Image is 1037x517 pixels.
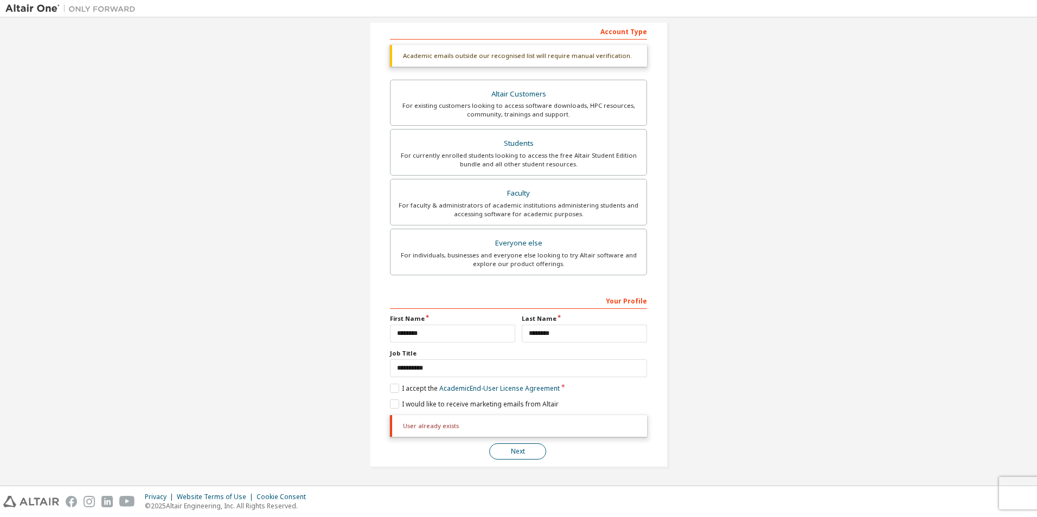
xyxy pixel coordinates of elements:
[101,496,113,507] img: linkedin.svg
[390,399,559,409] label: I would like to receive marketing emails from Altair
[390,384,560,393] label: I accept the
[145,501,312,510] p: © 2025 Altair Engineering, Inc. All Rights Reserved.
[397,201,640,218] div: For faculty & administrators of academic institutions administering students and accessing softwa...
[3,496,59,507] img: altair_logo.svg
[439,384,560,393] a: Academic End-User License Agreement
[489,443,546,460] button: Next
[397,101,640,119] div: For existing customers looking to access software downloads, HPC resources, community, trainings ...
[390,22,647,40] div: Account Type
[390,415,647,437] div: User already exists
[397,136,640,151] div: Students
[66,496,77,507] img: facebook.svg
[5,3,141,14] img: Altair One
[390,292,647,309] div: Your Profile
[390,314,515,323] label: First Name
[397,236,640,251] div: Everyone else
[145,493,177,501] div: Privacy
[390,45,647,67] div: Academic emails outside our recognised list will require manual verification.
[390,349,647,358] label: Job Title
[177,493,257,501] div: Website Terms of Use
[257,493,312,501] div: Cookie Consent
[397,87,640,102] div: Altair Customers
[397,151,640,169] div: For currently enrolled students looking to access the free Altair Student Edition bundle and all ...
[119,496,135,507] img: youtube.svg
[397,251,640,268] div: For individuals, businesses and everyone else looking to try Altair software and explore our prod...
[84,496,95,507] img: instagram.svg
[522,314,647,323] label: Last Name
[397,186,640,201] div: Faculty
